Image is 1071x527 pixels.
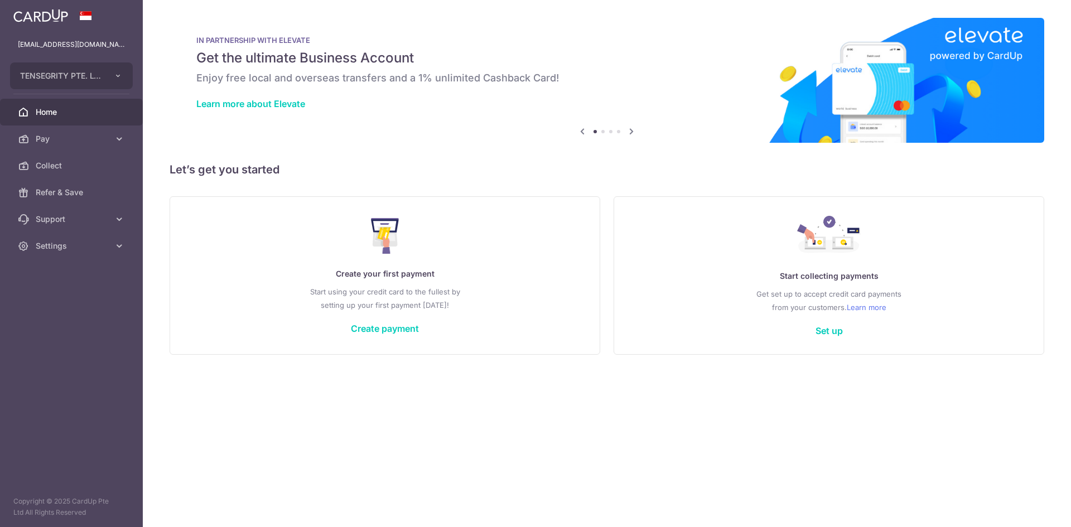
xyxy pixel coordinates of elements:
[36,214,109,225] span: Support
[636,287,1021,314] p: Get set up to accept credit card payments from your customers.
[170,161,1044,178] h5: Let’s get you started
[20,70,103,81] span: TENSEGRITY PTE. LTD.
[36,187,109,198] span: Refer & Save
[36,133,109,144] span: Pay
[797,216,861,256] img: Collect Payment
[816,325,843,336] a: Set up
[36,240,109,252] span: Settings
[170,18,1044,143] img: Renovation banner
[36,107,109,118] span: Home
[196,98,305,109] a: Learn more about Elevate
[847,301,886,314] a: Learn more
[192,267,577,281] p: Create your first payment
[36,160,109,171] span: Collect
[636,269,1021,283] p: Start collecting payments
[196,49,1017,67] h5: Get the ultimate Business Account
[18,39,125,50] p: [EMAIL_ADDRESS][DOMAIN_NAME]
[10,62,133,89] button: TENSEGRITY PTE. LTD.
[351,323,419,334] a: Create payment
[196,36,1017,45] p: IN PARTNERSHIP WITH ELEVATE
[192,285,577,312] p: Start using your credit card to the fullest by setting up your first payment [DATE]!
[371,218,399,254] img: Make Payment
[13,9,68,22] img: CardUp
[196,71,1017,85] h6: Enjoy free local and overseas transfers and a 1% unlimited Cashback Card!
